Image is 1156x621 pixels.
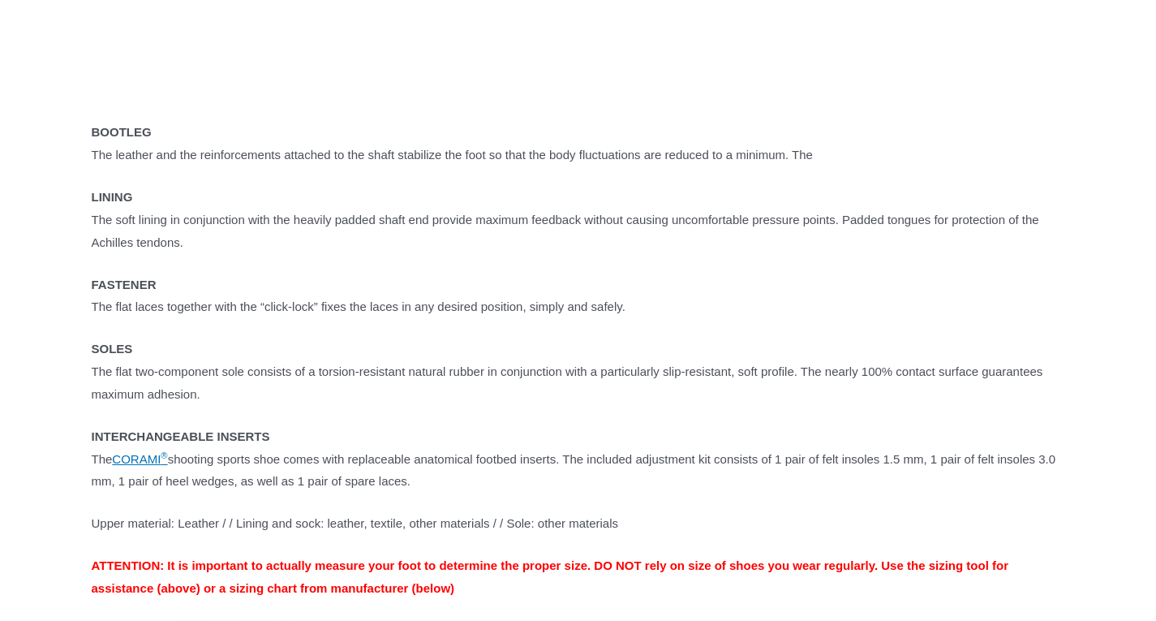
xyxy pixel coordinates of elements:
[92,512,1065,535] p: Upper material: Leather / / Lining and sock: leather, textile, other materials / / Sole: other ma...
[92,121,1065,166] p: The leather and the reinforcements attached to the shaft stabilize the foot so that the body fluc...
[92,274,1065,319] p: The flat laces together with the “click-lock” fixes the laces in any desired position, simply and...
[92,338,1065,406] p: The flat two-component sole consists of a torsion-resistant natural rubber in conjunction with a ...
[92,278,157,291] strong: FASTENER
[92,425,1065,494] p: The shooting sports shoe comes with replaceable anatomical footbed inserts. The included adjustme...
[92,186,1065,254] p: The soft lining in conjunction with the heavily padded shaft end provide maximum feedback without...
[92,190,133,204] strong: LINING
[161,451,167,460] sup: ®
[92,429,270,443] strong: INTERCHANGEABLE INSERTS
[92,342,133,356] strong: SOLES
[92,125,152,139] strong: BOOTLEG
[92,558,1008,595] span: ATTENTION: It is important to actually measure your foot to determine the proper size. DO NOT rel...
[112,452,167,466] a: CORAMI®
